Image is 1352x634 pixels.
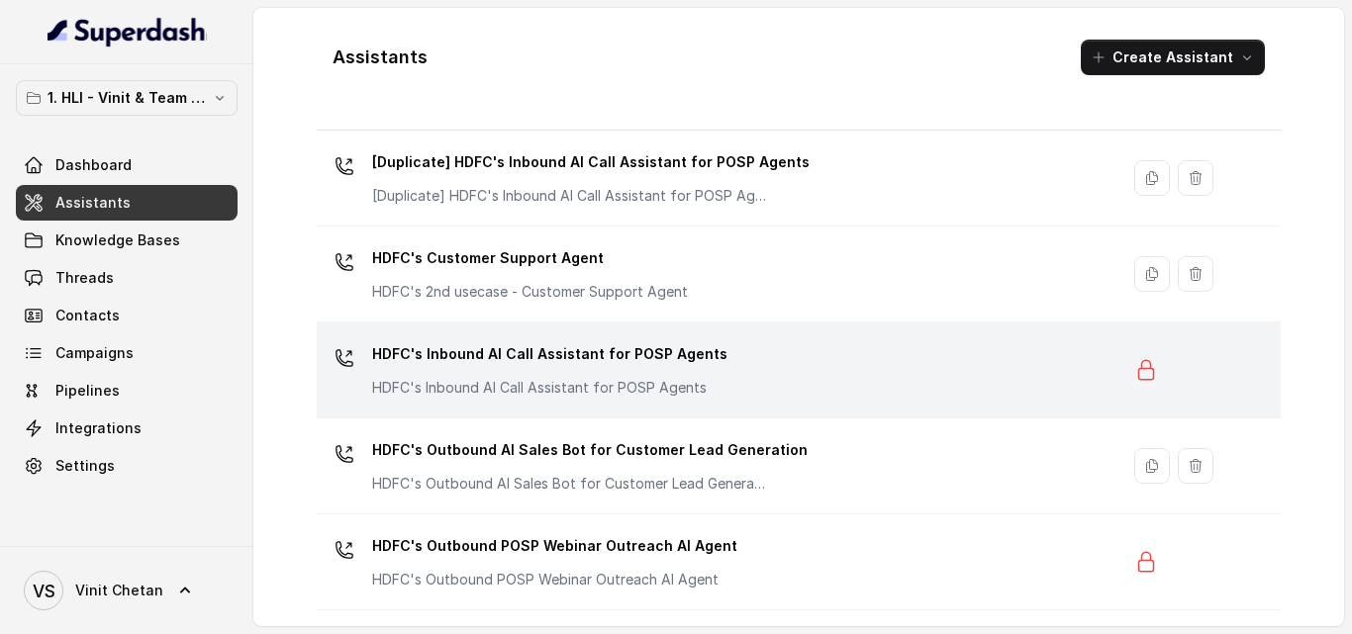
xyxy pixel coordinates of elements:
p: HDFC's Outbound AI Sales Bot for Customer Lead Generation [372,434,808,466]
p: [Duplicate] HDFC's Inbound AI Call Assistant for POSP Agents [372,146,810,178]
span: Campaigns [55,343,134,363]
a: Integrations [16,410,238,446]
p: HDFC's Customer Support Agent [372,242,688,274]
span: Integrations [55,418,142,438]
p: HDFC's 2nd usecase - Customer Support Agent [372,282,688,302]
button: Create Assistant [1081,40,1265,75]
span: Assistants [55,193,131,213]
a: Settings [16,448,238,484]
a: Dashboard [16,147,238,183]
img: light.svg [48,16,207,47]
a: Campaigns [16,335,238,371]
a: Vinit Chetan [16,563,238,618]
p: HDFC's Outbound AI Sales Bot for Customer Lead Generation [372,474,768,494]
a: Pipelines [16,373,238,408]
p: [Duplicate] HDFC's Inbound AI Call Assistant for POSP Agents [372,186,768,206]
a: Threads [16,260,238,296]
span: Settings [55,456,115,476]
span: Contacts [55,306,120,325]
span: Pipelines [55,381,120,401]
a: Contacts [16,298,238,333]
p: HDFC's Outbound POSP Webinar Outreach AI Agent [372,530,737,562]
span: Threads [55,268,114,288]
span: Knowledge Bases [55,230,180,250]
a: Assistants [16,185,238,221]
p: HDFC's Outbound POSP Webinar Outreach AI Agent [372,570,737,589]
span: Vinit Chetan [75,581,163,600]
button: 1. HLI - Vinit & Team Workspace [16,80,238,116]
p: 1. HLI - Vinit & Team Workspace [48,86,206,110]
p: HDFC's Inbound AI Call Assistant for POSP Agents [372,338,727,370]
text: VS [33,581,55,601]
a: Knowledge Bases [16,223,238,258]
span: Dashboard [55,155,132,175]
h1: Assistants [333,42,428,73]
p: HDFC's Inbound AI Call Assistant for POSP Agents [372,378,727,398]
